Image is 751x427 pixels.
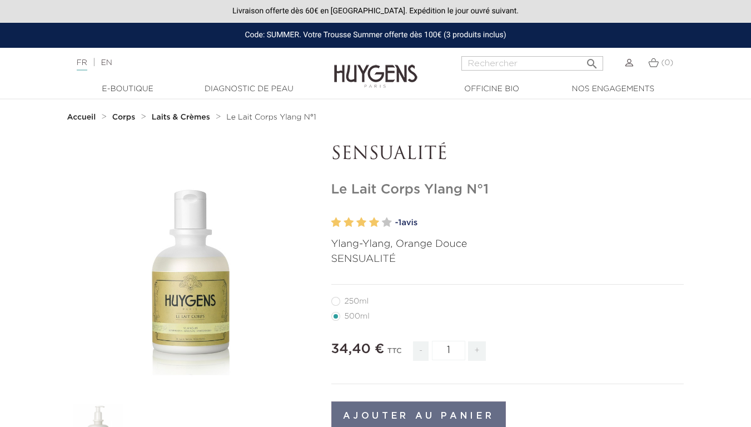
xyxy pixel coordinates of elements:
[432,341,465,360] input: Quantité
[395,215,684,231] a: -1avis
[193,83,305,95] a: Diagnostic de peau
[67,113,96,121] strong: Accueil
[387,339,402,369] div: TTC
[226,113,316,122] a: Le Lait Corps Ylang N°1
[331,252,684,267] p: SENSUALITÉ
[331,297,382,306] label: 250ml
[152,113,210,121] strong: Laits & Crèmes
[661,59,673,67] span: (0)
[77,59,87,71] a: FR
[436,83,548,95] a: Officine Bio
[461,56,603,71] input: Rechercher
[331,312,383,321] label: 500ml
[344,215,354,231] label: 2
[112,113,138,122] a: Corps
[112,113,136,121] strong: Corps
[382,215,392,231] label: 5
[334,47,417,90] img: Huygens
[585,54,599,67] i: 
[369,215,379,231] label: 4
[152,113,213,122] a: Laits & Crèmes
[331,215,341,231] label: 1
[558,83,669,95] a: Nos engagements
[72,83,183,95] a: E-Boutique
[331,237,684,252] p: Ylang-Ylang, Orange Douce
[468,341,486,361] span: +
[582,53,602,68] button: 
[398,219,401,227] span: 1
[226,113,316,121] span: Le Lait Corps Ylang N°1
[331,342,385,356] span: 34,40 €
[331,182,684,198] h1: Le Lait Corps Ylang N°1
[101,59,112,67] a: EN
[413,341,429,361] span: -
[331,144,684,165] p: SENSUALITÉ
[67,113,98,122] a: Accueil
[356,215,366,231] label: 3
[71,56,305,69] div: |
